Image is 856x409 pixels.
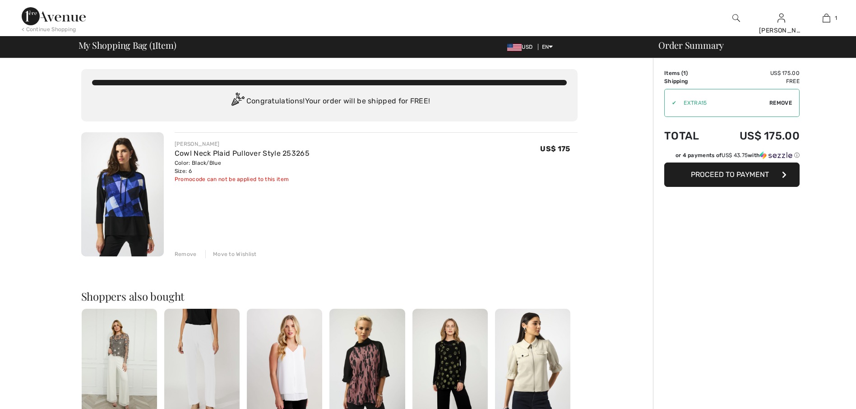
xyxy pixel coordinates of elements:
[175,149,310,158] a: Cowl Neck Plaid Pullover Style 253265
[691,170,769,179] span: Proceed to Payment
[152,38,155,50] span: 1
[722,152,748,158] span: US$ 43.75
[22,7,86,25] img: 1ère Avenue
[664,77,714,85] td: Shipping
[732,13,740,23] img: search the website
[22,25,76,33] div: < Continue Shopping
[664,151,800,163] div: or 4 payments ofUS$ 43.75withSezzle Click to learn more about Sezzle
[676,89,769,116] input: Promo code
[777,13,785,23] img: My Info
[175,159,310,175] div: Color: Black/Blue Size: 6
[714,121,800,151] td: US$ 175.00
[664,121,714,151] td: Total
[769,99,792,107] span: Remove
[676,151,800,159] div: or 4 payments of with
[175,140,310,148] div: [PERSON_NAME]
[823,13,830,23] img: My Bag
[540,144,570,153] span: US$ 175
[81,291,578,302] h2: Shoppers also bought
[79,41,176,50] span: My Shopping Bag ( Item)
[777,14,785,22] a: Sign In
[664,163,800,187] button: Proceed to Payment
[228,93,246,111] img: Congratulation2.svg
[683,70,686,76] span: 1
[714,77,800,85] td: Free
[542,44,553,50] span: EN
[92,93,567,111] div: Congratulations! Your order will be shipped for FREE!
[759,26,803,35] div: [PERSON_NAME]
[81,132,164,256] img: Cowl Neck Plaid Pullover Style 253265
[835,14,837,22] span: 1
[664,69,714,77] td: Items ( )
[175,175,310,183] div: Promocode can not be applied to this item
[760,151,792,159] img: Sezzle
[507,44,522,51] img: US Dollar
[804,13,848,23] a: 1
[205,250,257,258] div: Move to Wishlist
[714,69,800,77] td: US$ 175.00
[648,41,851,50] div: Order Summary
[175,250,197,258] div: Remove
[665,99,676,107] div: ✔
[507,44,536,50] span: USD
